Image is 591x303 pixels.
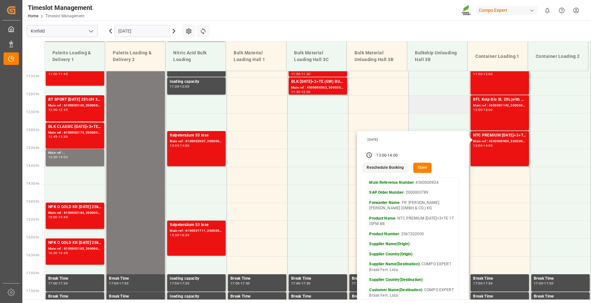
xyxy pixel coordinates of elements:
div: Main ref : 6100002160, 2000001604 [48,103,102,108]
div: 17:00 [170,282,179,285]
div: 12:45 [58,108,68,111]
strong: Main Reference Number [369,180,414,185]
div: Break Time [48,276,102,282]
span: 17:30 Hr [26,289,39,293]
div: Bulk Material Loading Hall 3C [292,47,341,66]
div: Nitric Acid Bulk Loading [171,47,221,66]
div: loading capacity [170,276,223,282]
div: Timeslot Management [28,3,92,12]
div: 12:00 [301,90,311,93]
strong: Customer Name(Destination) [369,288,422,292]
div: NTC PREMIUM [DATE]+3+TE 1T ISPM BB [473,132,526,139]
p: - [369,277,457,283]
div: 11:30 [291,90,300,93]
div: 15:45 [58,216,68,219]
div: Paletts Loading & Delivery 1 [50,47,100,66]
div: NPK O GOLD KR [DATE] 25kg (x60) IT [48,204,102,210]
div: 16:45 [58,252,68,254]
span: 16:30 Hr [26,253,39,257]
strong: Product Name [369,216,395,221]
div: 11:30 [301,73,311,75]
p: - 2000000789 [369,190,457,196]
strong: Supplier Country(Destination) [369,277,423,282]
div: Break Time [230,293,284,300]
strong: Forwarder Name [369,200,400,205]
div: 14:00 [58,156,68,159]
p: - 2567202000 [369,231,457,237]
div: Main ref : , [48,150,102,156]
div: BLK CLASSIC [DATE]+3+TE 600kg BBBT FAIR 25-5-8 35%UH 3M 25kg (x40) INT [48,124,102,130]
div: 12:00 [483,73,493,75]
div: loading capacity [170,293,223,300]
div: 15:30 [170,234,179,237]
strong: Supplier Country(Origin) [369,252,412,256]
div: 13:30 [48,156,58,159]
div: 17:30 [483,282,493,285]
div: BT SPORT [DATE] 25%UH 3M 25kg (x40) INTBT FAIR 25-5-8 35%UH 3M 25kg (x40) INTBT T NK [DATE] 11%UH... [48,97,102,103]
div: 17:00 [291,282,300,285]
div: 17:00 [534,282,543,285]
div: 17:00 [473,282,482,285]
div: Break Time [48,293,102,300]
div: 12:45 [48,135,58,138]
p: - 4500000904 [369,180,457,186]
div: Bulk Material Loading Hall 1 [231,47,281,66]
div: 17:30 [180,282,189,285]
div: loading capacity [170,79,223,85]
div: 17:00 [230,282,240,285]
span: 12:30 Hr [26,110,39,114]
div: 17:30 [301,282,311,285]
div: 14:00 [180,144,189,147]
div: Main ref : 6100002007, 2000001539 [170,139,223,144]
div: Bulkship Unloading Hall 3B [412,47,462,66]
div: Salpetersäure 53 lose [170,132,223,139]
div: - [179,144,180,147]
span: 11:30 Hr [26,74,39,78]
div: Break Time [534,276,587,282]
span: 17:00 Hr [26,271,39,275]
div: 13:00 [483,108,493,111]
div: BLK [DATE]+2+TE (GW) BULK [291,79,345,85]
div: 17:30 [241,282,250,285]
div: 12:00 [473,108,482,111]
div: Salpetersäure 53 lose [170,222,223,228]
div: Break Time [291,276,345,282]
p: - FR. [PERSON_NAME] [PERSON_NAME] (GMBH & CO.) KG [369,200,457,211]
div: 16:30 [180,234,189,237]
div: Break Time [230,276,284,282]
div: 17:30 [119,282,128,285]
p: - COMPO EXPERT Brasil Fert. Ltda [369,287,457,299]
div: 13:00 [170,144,179,147]
div: 12:00 [48,108,58,111]
span: 15:30 Hr [26,218,39,221]
p: - NTC PREMIUM [DATE]+3+TE 1T ISPM BB [369,216,457,227]
div: - [240,282,241,285]
strong: Supplier Name(Origin) [369,242,409,246]
div: Break Time [473,293,526,300]
div: - [118,282,119,285]
div: - [179,282,180,285]
div: 15:00 [48,216,58,219]
div: 13:00 [473,144,482,147]
div: 11:45 [58,73,68,75]
button: open menu [86,26,96,36]
div: - [300,90,301,93]
span: 13:00 Hr [26,128,39,132]
div: 14:00 [387,153,398,159]
div: Compo Expert [476,6,538,15]
button: show 0 new notifications [540,3,555,18]
div: Container Loading 1 [473,50,523,62]
div: - [179,234,180,237]
div: Main ref : 4500000904, 2000000789 [473,139,526,144]
div: BFL Kelp Bio SL 20L(with B)(x48) EGY MTOBFL KELP BIO SL (with B) 12x1L (x60) EGY;BFL P-MAX SL 12x... [473,97,526,103]
p: - COMPO EXPERT Brasil Fert. Ltda [369,261,457,273]
button: Reschedule Booking [362,163,408,173]
div: Main ref : 4500000563, 2000000150 [291,85,345,90]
